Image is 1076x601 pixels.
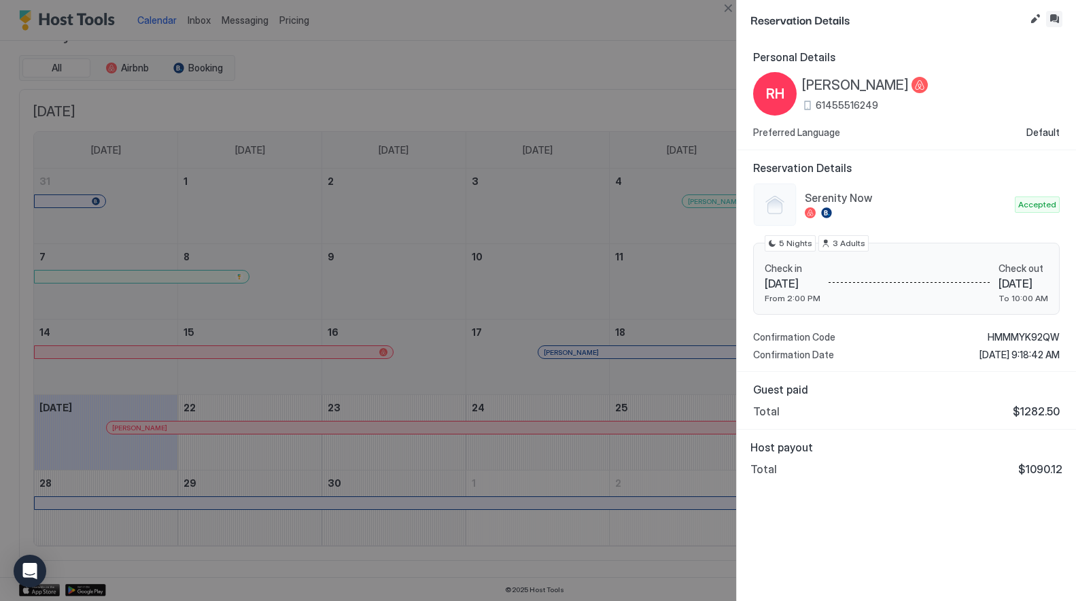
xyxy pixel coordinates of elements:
[999,293,1048,303] span: To 10:00 AM
[750,11,1024,28] span: Reservation Details
[765,277,820,290] span: [DATE]
[1018,199,1056,211] span: Accepted
[753,405,780,418] span: Total
[753,126,840,139] span: Preferred Language
[765,262,820,275] span: Check in
[802,77,909,94] span: [PERSON_NAME]
[805,191,1009,205] span: Serenity Now
[999,262,1048,275] span: Check out
[1018,462,1062,476] span: $1090.12
[14,555,46,587] div: Open Intercom Messenger
[779,237,812,250] span: 5 Nights
[979,349,1060,361] span: [DATE] 9:18:42 AM
[765,293,820,303] span: From 2:00 PM
[753,331,835,343] span: Confirmation Code
[753,383,1060,396] span: Guest paid
[753,349,834,361] span: Confirmation Date
[750,462,777,476] span: Total
[1027,11,1043,27] button: Edit reservation
[1013,405,1060,418] span: $1282.50
[1046,11,1062,27] button: Inbox
[988,331,1060,343] span: HMMMYK92QW
[750,441,1062,454] span: Host payout
[833,237,865,250] span: 3 Adults
[753,50,1060,64] span: Personal Details
[999,277,1048,290] span: [DATE]
[1026,126,1060,139] span: Default
[766,84,784,104] span: RH
[816,99,878,111] span: 61455516249
[753,161,1060,175] span: Reservation Details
